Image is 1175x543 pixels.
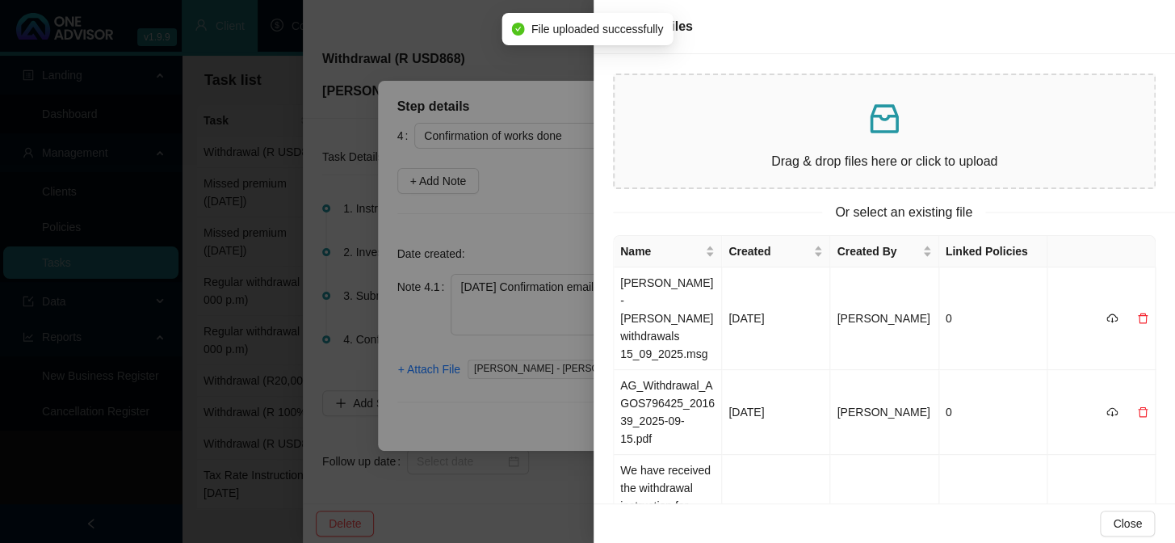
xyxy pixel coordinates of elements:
span: File uploaded successfully [531,20,663,38]
span: [PERSON_NAME] [837,406,930,419]
span: Attach Files [619,19,693,33]
td: [DATE] [722,370,830,455]
span: Created By [837,242,918,260]
button: Close [1100,511,1155,537]
td: [PERSON_NAME] - [PERSON_NAME] withdrawals 15_09_2025.msg [614,267,722,370]
p: Drag & drop files here or click to upload [627,151,1141,171]
span: Created [728,242,810,260]
span: delete [1137,313,1148,324]
span: cloud-download [1106,313,1118,324]
td: [DATE] [722,267,830,370]
span: cloud-download [1106,406,1118,418]
span: Or select an existing file [822,202,985,222]
span: inboxDrag & drop files here or click to upload [615,75,1154,187]
th: Linked Policies [939,236,1047,267]
span: [PERSON_NAME] [837,312,930,325]
span: delete [1137,406,1148,418]
td: 0 [939,267,1047,370]
th: Name [614,236,722,267]
span: check-circle [512,23,525,36]
span: Name [620,242,702,260]
td: AG_Withdrawal_AGOS796425_201639_2025-09-15.pdf [614,370,722,455]
span: inbox [865,99,904,138]
td: 0 [939,370,1047,455]
th: Created [722,236,830,267]
span: Close [1113,515,1142,532]
th: Created By [830,236,938,267]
